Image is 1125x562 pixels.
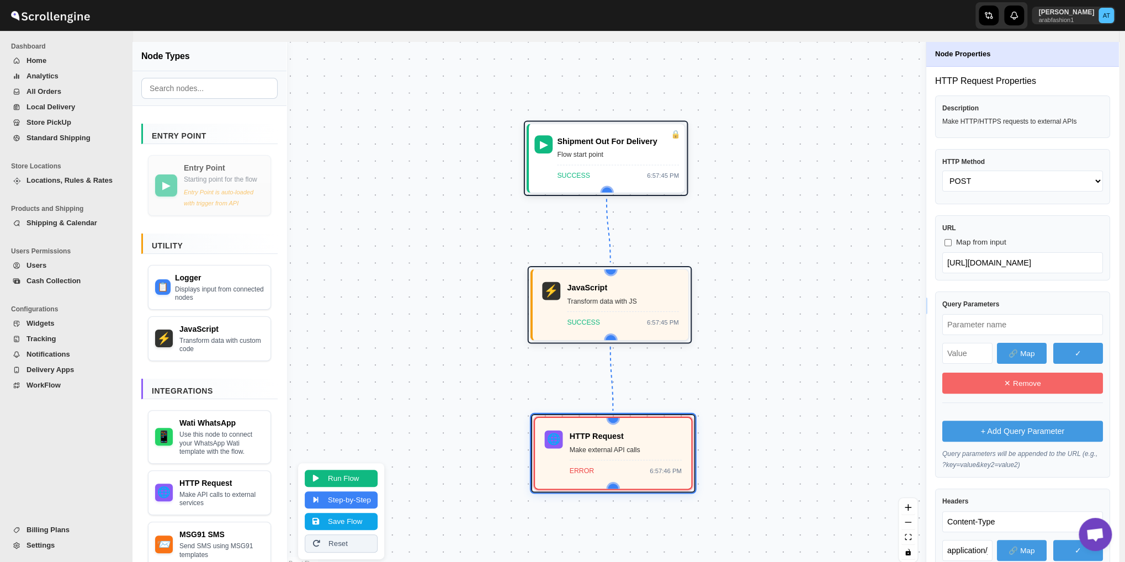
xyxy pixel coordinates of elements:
span: Users [26,261,46,269]
button: + Add Query Parameter [942,421,1103,442]
div: Wati WhatsApp [179,417,264,428]
span: Local Delivery [26,103,75,111]
span: Delivery Apps [26,365,74,374]
div: 6:57:45 PM [647,316,679,328]
span: Configurations [11,305,127,314]
span: Cash Collection [26,277,81,285]
button: fit view [901,530,915,545]
span: Notifications [26,350,70,358]
div: Send SMS using MSG91 templates [179,542,264,559]
label: Description [942,103,1103,114]
label: URL [942,222,1103,234]
span: Shipping & Calendar [26,219,97,227]
span: Standard Shipping [26,134,91,142]
button: Billing Plans [7,522,126,538]
div: Entry Point [141,124,278,144]
button: Save Flow [305,513,378,530]
button: ✓ [1053,540,1103,561]
input: Value [942,343,993,364]
a: Open chat [1079,518,1112,551]
p: arabfashion1 [1038,17,1094,23]
input: Search nodes... [141,78,278,99]
div: 🌐 [544,431,562,449]
div: ▶Shipment Out For DeliveryFlow start pointSUCCESS6:57:45 PM [524,120,688,195]
button: Users [7,258,126,273]
button: zoom out [901,515,915,530]
button: Step-by-Step [305,491,378,508]
div: Logger [175,272,264,283]
span: Products and Shipping [11,204,127,213]
span: Dashboard [11,42,127,51]
div: ▶ [534,135,553,153]
div: JavaScript [155,330,173,347]
button: Delivery Apps [7,362,126,378]
div: Displays input from connected nodes [175,285,264,303]
button: Widgets [7,316,126,331]
div: ⚡JavaScriptTransform data with JSSUCCESS6:57:45 PM [527,266,692,344]
div: Wati WhatsApp [155,428,173,446]
div: SUCCESS [557,170,590,182]
button: Locations, Rules & Rates [7,173,126,188]
span: Analytics [26,72,59,80]
input: https://api.example.com/endpoint [942,252,1103,273]
button: WorkFlow [7,378,126,393]
button: Tracking [7,331,126,347]
div: SUCCESS [567,316,600,328]
span: Store Locations [11,162,127,171]
button: Run Flow [305,470,378,487]
div: Shipment Out For Delivery [557,135,679,147]
span: Node Types [141,51,190,62]
span: Node Properties [935,49,990,60]
div: 6:57:46 PM [650,465,682,476]
span: Billing Plans [26,526,70,534]
button: 🔗 Map [997,343,1047,364]
span: Users Permissions [11,247,127,256]
g: Edge from javascript_1755025516670 to http_1755025525293 [610,347,613,411]
div: Transform data with custom code [179,337,264,354]
div: Logger [155,279,171,295]
button: Shipping & Calendar [7,215,126,231]
label: HTTP Method [942,156,1103,167]
button: Home [7,53,126,68]
button: Cash Collection [7,273,126,289]
div: JavaScript [179,324,264,335]
div: MSG91 SMS [179,529,264,540]
input: Parameter name [942,314,1103,335]
span: All Orders [26,87,61,96]
span: Store PickUp [26,118,71,126]
button: ✕ Remove [942,373,1103,394]
button: All Orders [7,84,126,99]
input: Header name [942,511,1103,532]
input: Map from input [944,239,952,246]
div: MSG91 SMS [155,536,173,553]
span: Widgets [26,319,54,327]
button: ✓ [1053,343,1103,364]
button: User menu [1032,7,1115,24]
g: Edge from entry_1755025512507 to javascript_1755025516670 [607,199,611,262]
img: ScrollEngine [9,2,92,29]
span: Home [26,56,46,65]
div: Use this node to connect your WhatsApp Wati template with the flow. [179,431,264,457]
div: ERROR [570,465,594,476]
div: Make HTTP/HTTPS requests to external APIs [942,117,1103,131]
div: JavaScript [567,282,678,294]
div: ⚡ [542,282,560,300]
div: Entry Point is auto-loaded with trigger from API [184,187,264,209]
div: Integrations [141,379,278,399]
button: toggle interactivity [901,545,915,560]
div: Make API calls to external services [179,491,264,508]
text: AT [1102,12,1110,19]
button: 🔗 Map [997,540,1047,561]
p: [PERSON_NAME] [1038,8,1094,17]
label: Query Parameters [942,299,1103,310]
span: Locations, Rules & Rates [26,176,113,184]
button: zoom in [901,500,915,515]
button: Analytics [7,68,126,84]
div: Entry Point is auto-loaded with trigger from API [148,155,271,216]
span: Settings [26,541,55,549]
div: Transform data with JS [567,295,678,307]
span: Aziz Taher [1099,8,1114,23]
div: HTTP Request [570,431,682,442]
div: Utility [141,234,278,254]
div: Entry Point [184,162,264,173]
